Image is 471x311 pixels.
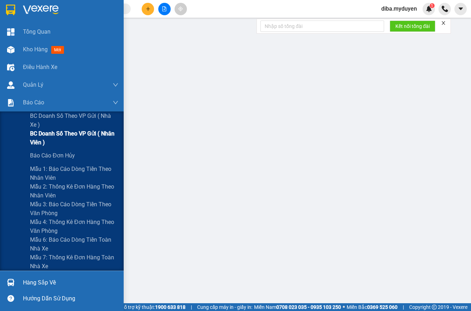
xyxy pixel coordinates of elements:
span: Tổng Quan [23,27,51,36]
div: Hàng sắp về [23,277,118,288]
span: file-add [162,6,167,11]
span: down [113,100,118,105]
span: Báo cáo [23,98,44,107]
span: Báo cáo đơn Hủy [30,151,75,160]
span: diba.myduyen [376,4,423,13]
span: question-circle [7,295,14,302]
button: plus [142,3,154,15]
span: Mẫu 6: Báo cáo dòng tiền toàn nhà xe [30,235,118,253]
button: aim [175,3,187,15]
button: caret-down [454,3,467,15]
span: aim [178,6,183,11]
span: Hỗ trợ kỹ thuật: [120,303,186,311]
img: phone-icon [442,6,448,12]
img: warehouse-icon [7,81,14,89]
span: ⚪️ [343,306,345,309]
img: warehouse-icon [7,64,14,71]
span: Miền Bắc [347,303,398,311]
span: Mẫu 2: Thống kê đơn hàng theo nhân viên [30,182,118,200]
span: Quản Lý [23,80,43,89]
strong: 0369 525 060 [367,304,398,310]
strong: 0708 023 035 - 0935 103 250 [276,304,341,310]
sup: 1 [430,3,435,8]
span: mới [51,46,64,54]
span: Mẫu 4: Thống kê đơn hàng theo văn phòng [30,218,118,235]
span: BC doanh số theo VP gửi ( nhà xe ) [30,111,118,129]
img: logo-vxr [6,5,15,15]
span: Cung cấp máy in - giấy in: [197,303,252,311]
span: BC doanh số theo VP gửi ( nhân viên ) [30,129,118,147]
span: Miền Nam [254,303,341,311]
div: Hướng dẫn sử dụng [23,293,118,304]
span: close [441,21,446,25]
span: Kho hàng [23,46,48,53]
img: icon-new-feature [426,6,432,12]
span: down [113,82,118,88]
span: Mẫu 1: Báo cáo dòng tiền theo nhân viên [30,165,118,182]
span: | [191,303,192,311]
button: file-add [158,3,171,15]
input: Nhập số tổng đài [260,21,384,32]
img: dashboard-icon [7,28,14,36]
span: Kết nối tổng đài [395,22,430,30]
strong: 1900 633 818 [155,304,186,310]
span: 1 [431,3,433,8]
span: copyright [432,305,437,310]
span: Điều hành xe [23,63,57,71]
img: solution-icon [7,99,14,106]
img: warehouse-icon [7,46,14,53]
span: Mẫu 3: Báo cáo dòng tiền theo văn phòng [30,200,118,218]
span: Mẫu 7: Thống kê đơn hàng toàn nhà xe [30,253,118,271]
img: warehouse-icon [7,279,14,286]
span: caret-down [458,6,464,12]
span: | [403,303,404,311]
button: Kết nối tổng đài [390,21,435,32]
span: plus [146,6,151,11]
